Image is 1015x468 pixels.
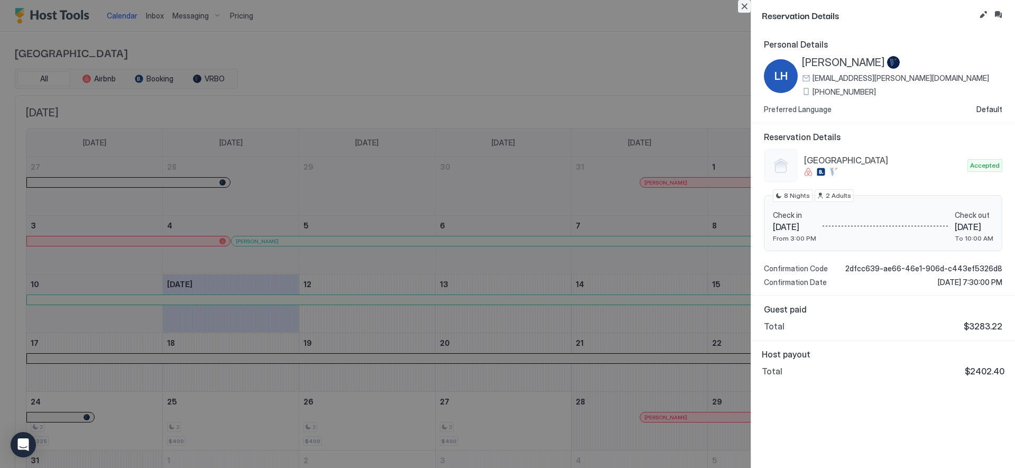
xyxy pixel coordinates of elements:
span: Personal Details [764,39,1002,50]
span: [EMAIL_ADDRESS][PERSON_NAME][DOMAIN_NAME] [813,74,989,83]
span: Accepted [970,161,1000,170]
span: Total [764,321,785,332]
span: Check in [773,210,816,220]
span: Check out [955,210,993,220]
span: [PERSON_NAME] [802,56,885,69]
span: LH [774,68,788,84]
span: 2 Adults [826,191,851,200]
span: Total [762,366,782,377]
span: [DATE] [955,222,993,232]
span: To 10:00 AM [955,234,993,242]
span: 2dfcc639-ae66-46e1-906d-c443ef5326d8 [845,264,1002,273]
span: Confirmation Code [764,264,828,273]
span: Reservation Details [764,132,1002,142]
span: $2402.40 [965,366,1004,377]
button: Edit reservation [977,8,990,21]
span: [DATE] 7:30:00 PM [938,278,1002,287]
span: [GEOGRAPHIC_DATA] [804,155,963,166]
span: Confirmation Date [764,278,827,287]
span: $3283.22 [964,321,1002,332]
span: Guest paid [764,304,1002,315]
span: [DATE] [773,222,816,232]
span: Reservation Details [762,8,975,22]
span: 8 Nights [784,191,810,200]
span: Preferred Language [764,105,832,114]
span: Default [976,105,1002,114]
span: From 3:00 PM [773,234,816,242]
button: Inbox [992,8,1004,21]
div: Open Intercom Messenger [11,432,36,457]
span: Host payout [762,349,1004,360]
span: [PHONE_NUMBER] [813,87,876,97]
